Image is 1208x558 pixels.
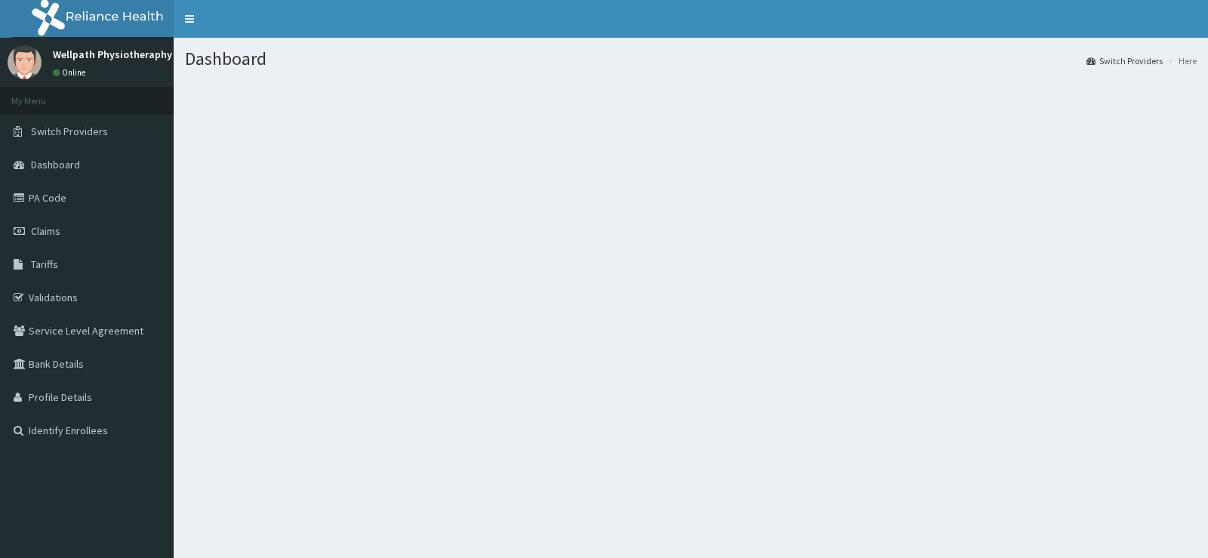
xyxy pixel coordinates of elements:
[53,67,89,78] a: Online
[185,49,1197,69] h1: Dashboard
[1164,54,1197,67] li: Here
[31,224,60,238] span: Claims
[8,45,42,79] img: User Image
[31,125,108,138] span: Switch Providers
[31,158,80,171] span: Dashboard
[1086,54,1163,67] a: Switch Providers
[53,49,254,60] p: Wellpath Physiotheraphy and wellness Ltd
[31,257,58,271] span: Tariffs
